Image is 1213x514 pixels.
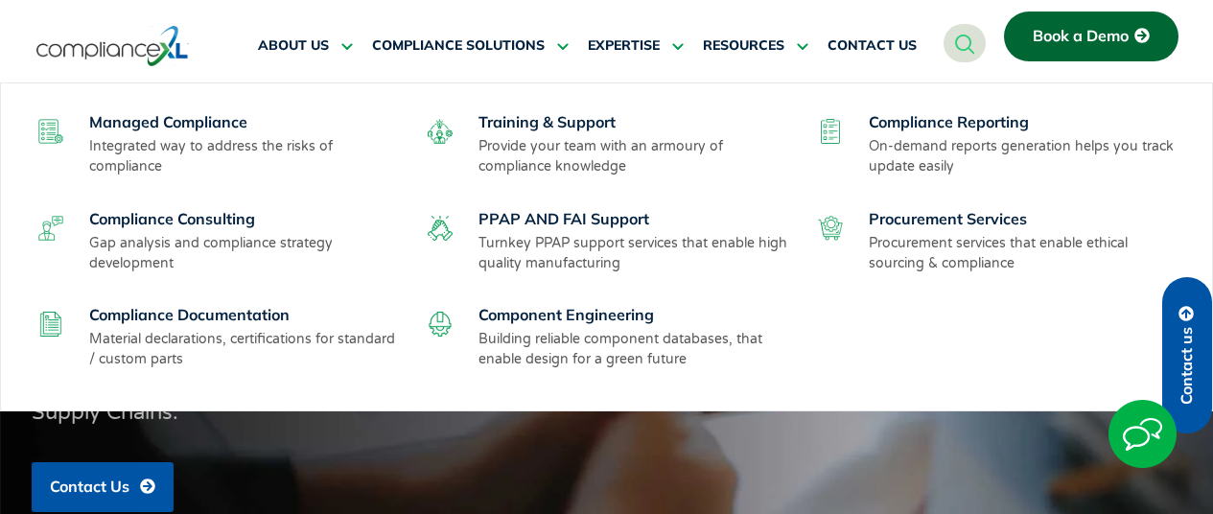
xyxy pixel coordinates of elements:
[428,312,453,337] img: component-engineering.svg
[703,37,784,55] span: RESOURCES
[1162,277,1212,433] a: Contact us
[89,209,255,228] a: Compliance Consulting
[1004,12,1178,61] a: Book a Demo
[828,23,917,69] a: CONTACT US
[89,305,290,324] a: Compliance Documentation
[869,112,1029,131] a: Compliance Reporting
[258,23,353,69] a: ABOUT US
[372,23,569,69] a: COMPLIANCE SOLUTIONS
[36,24,189,68] img: logo-one.svg
[38,119,63,144] img: managed-compliance.svg
[89,112,247,131] a: Managed Compliance
[372,37,545,55] span: COMPLIANCE SOLUTIONS
[818,119,843,144] img: compliance-reporting.svg
[38,216,63,241] img: compliance-consulting.svg
[38,312,63,337] img: compliance-documentation.svg
[89,233,403,273] p: Gap analysis and compliance strategy development
[869,233,1182,273] p: Procurement services that enable ethical sourcing & compliance
[478,209,649,228] a: PPAP AND FAI Support
[478,233,792,273] p: Turnkey PPAP support services that enable high quality manufacturing
[869,209,1027,228] a: Procurement Services
[89,136,403,176] p: Integrated way to address the risks of compliance
[588,37,660,55] span: EXPERTISE
[50,479,129,496] span: Contact Us
[258,37,329,55] span: ABOUT US
[828,37,917,55] span: CONTACT US
[588,23,684,69] a: EXPERTISE
[703,23,808,69] a: RESOURCES
[428,119,453,144] img: training-support.svg
[428,216,453,241] img: ppaf-fai.svg
[478,305,654,324] a: Component Engineering
[478,136,792,176] p: Provide your team with an armoury of compliance knowledge
[818,216,843,241] img: procurement-services.svg
[1178,327,1196,405] span: Contact us
[869,136,1182,176] p: On-demand reports generation helps you track update easily
[32,462,174,512] a: Contact Us
[1033,28,1129,45] span: Book a Demo
[944,24,986,62] a: navsearch-button
[1108,400,1177,468] img: Start Chat
[478,329,792,369] p: Building reliable component databases, that enable design for a green future
[89,329,403,369] p: Material declarations, certifications for standard / custom parts
[478,112,616,131] a: Training & Support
